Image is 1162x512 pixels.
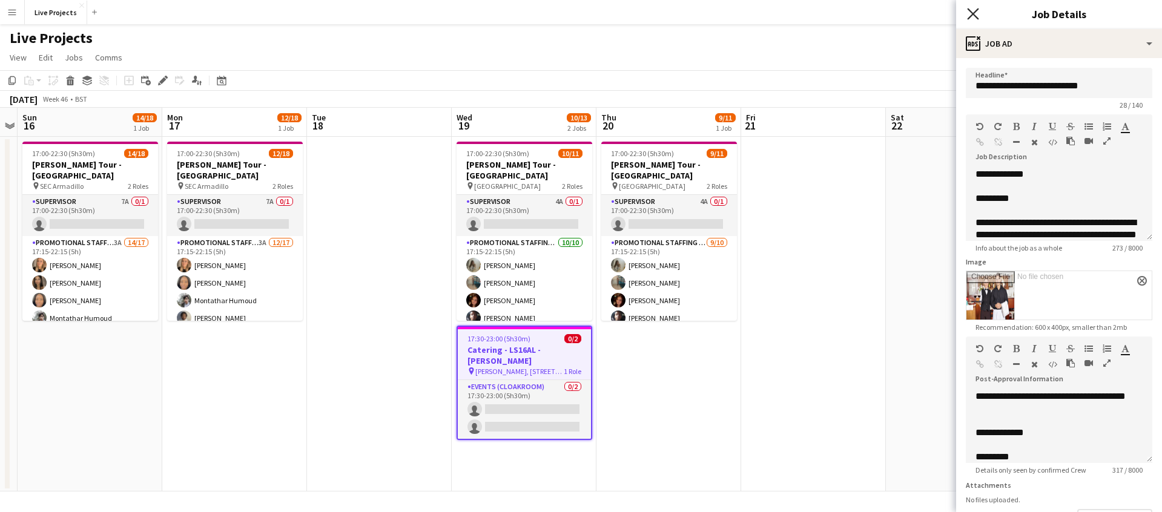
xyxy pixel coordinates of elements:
[167,142,303,321] app-job-card: 17:00-22:30 (5h30m)12/18[PERSON_NAME] Tour - [GEOGRAPHIC_DATA] SEC Armadillo2 RolesSupervisor7A0/...
[891,112,904,123] span: Sat
[956,29,1162,58] div: Job Ad
[34,50,58,65] a: Edit
[25,1,87,24] button: Live Projects
[133,113,157,122] span: 14/18
[22,112,37,123] span: Sun
[457,195,592,236] app-card-role: Supervisor4A0/117:00-22:30 (5h30m)
[278,123,301,133] div: 1 Job
[1084,122,1093,131] button: Unordered List
[128,182,148,191] span: 2 Roles
[133,123,156,133] div: 1 Job
[167,112,183,123] span: Mon
[466,149,529,158] span: 17:00-22:30 (5h30m)
[1012,122,1020,131] button: Bold
[75,94,87,103] div: BST
[310,119,326,133] span: 18
[707,182,727,191] span: 2 Roles
[22,142,158,321] app-job-card: 17:00-22:30 (5h30m)14/18[PERSON_NAME] Tour - [GEOGRAPHIC_DATA] SEC Armadillo2 RolesSupervisor7A0/...
[975,344,984,353] button: Undo
[1030,122,1038,131] button: Italic
[1066,136,1075,146] button: Paste as plain text
[457,159,592,181] h3: [PERSON_NAME] Tour - [GEOGRAPHIC_DATA]
[60,50,88,65] a: Jobs
[994,344,1002,353] button: Redo
[1066,122,1075,131] button: Strikethrough
[10,52,27,63] span: View
[457,142,592,321] app-job-card: 17:00-22:30 (5h30m)10/11[PERSON_NAME] Tour - [GEOGRAPHIC_DATA] [GEOGRAPHIC_DATA]2 RolesSupervisor...
[39,52,53,63] span: Edit
[475,367,564,376] span: [PERSON_NAME], [STREET_ADDRESS]
[601,159,737,181] h3: [PERSON_NAME] Tour - [GEOGRAPHIC_DATA]
[457,236,592,435] app-card-role: Promotional Staffing (Exhibition Host)10/1017:15-22:15 (5h)[PERSON_NAME][PERSON_NAME][PERSON_NAME...
[1103,465,1152,474] span: 317 / 8000
[601,142,737,321] app-job-card: 17:00-22:30 (5h30m)9/11[PERSON_NAME] Tour - [GEOGRAPHIC_DATA] [GEOGRAPHIC_DATA]2 RolesSupervisor4...
[22,159,158,181] h3: [PERSON_NAME] Tour - [GEOGRAPHIC_DATA]
[1012,344,1020,353] button: Bold
[10,29,93,47] h1: Live Projects
[1012,137,1020,147] button: Horizontal Line
[277,113,302,122] span: 12/18
[458,344,591,366] h3: Catering - LS16AL - [PERSON_NAME]
[1030,359,1038,369] button: Clear Formatting
[1121,344,1129,353] button: Text Color
[165,119,183,133] span: 17
[746,112,756,123] span: Fri
[564,367,581,376] span: 1 Role
[601,195,737,236] app-card-role: Supervisor4A0/117:00-22:30 (5h30m)
[716,123,735,133] div: 1 Job
[975,122,984,131] button: Undo
[1030,344,1038,353] button: Italic
[458,380,591,439] app-card-role: Events (Cloakroom)0/217:30-23:00 (5h30m)
[1103,358,1111,368] button: Fullscreen
[1030,137,1038,147] button: Clear Formatting
[966,481,1011,490] label: Attachments
[177,149,240,158] span: 17:00-22:30 (5h30m)
[1048,359,1057,369] button: HTML Code
[272,182,293,191] span: 2 Roles
[269,149,293,158] span: 12/18
[1103,122,1111,131] button: Ordered List
[994,122,1002,131] button: Redo
[1066,344,1075,353] button: Strikethrough
[312,112,326,123] span: Tue
[619,182,685,191] span: [GEOGRAPHIC_DATA]
[1048,122,1057,131] button: Underline
[32,149,95,158] span: 17:00-22:30 (5h30m)
[567,113,591,122] span: 10/13
[966,495,1152,504] div: No files uploaded.
[5,50,31,65] a: View
[95,52,122,63] span: Comms
[1084,358,1093,368] button: Insert video
[562,182,583,191] span: 2 Roles
[611,149,674,158] span: 17:00-22:30 (5h30m)
[455,119,472,133] span: 19
[567,123,590,133] div: 2 Jobs
[966,243,1072,252] span: Info about the job as a whole
[167,195,303,236] app-card-role: Supervisor7A0/117:00-22:30 (5h30m)
[474,182,541,191] span: [GEOGRAPHIC_DATA]
[1012,359,1020,369] button: Horizontal Line
[1084,344,1093,353] button: Unordered List
[1066,358,1075,368] button: Paste as plain text
[1103,243,1152,252] span: 273 / 8000
[956,6,1162,22] h3: Job Details
[601,236,737,435] app-card-role: Promotional Staffing (Exhibition Host)9/1017:15-22:15 (5h)[PERSON_NAME][PERSON_NAME][PERSON_NAME]...
[457,326,592,440] app-job-card: 17:30-23:00 (5h30m)0/2Catering - LS16AL - [PERSON_NAME] [PERSON_NAME], [STREET_ADDRESS]1 RoleEven...
[1103,344,1111,353] button: Ordered List
[1103,136,1111,146] button: Fullscreen
[966,465,1096,474] span: Details only seen by confirmed Crew
[744,119,756,133] span: 21
[124,149,148,158] span: 14/18
[1048,344,1057,353] button: Underline
[21,119,37,133] span: 16
[707,149,727,158] span: 9/11
[1048,137,1057,147] button: HTML Code
[185,182,228,191] span: SEC Armadillo
[564,334,581,343] span: 0/2
[558,149,583,158] span: 10/11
